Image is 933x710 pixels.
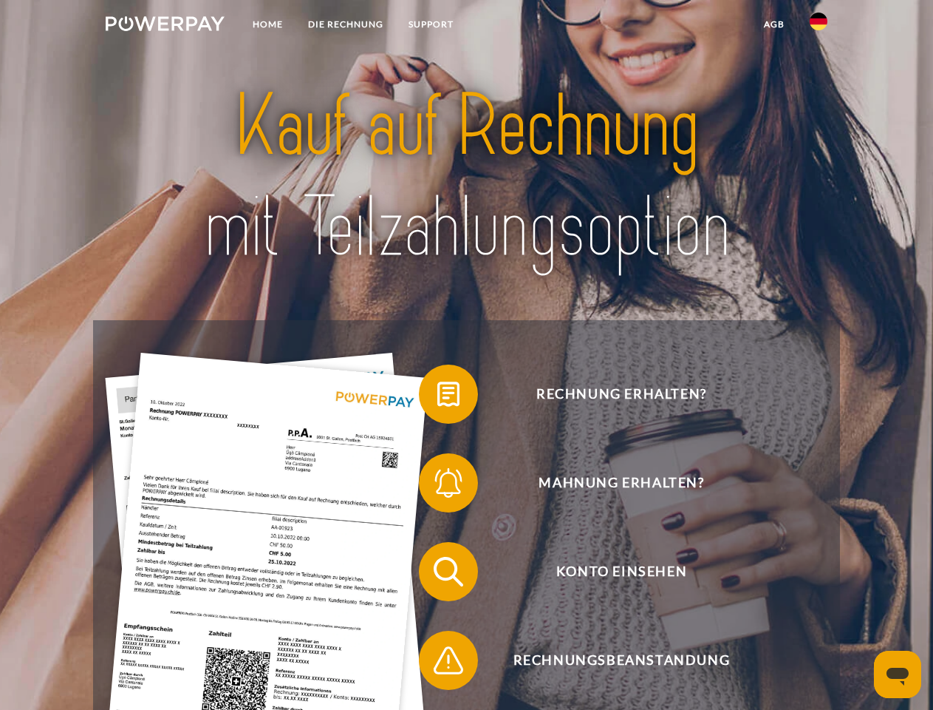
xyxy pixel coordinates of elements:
img: qb_bill.svg [430,376,467,413]
a: agb [751,11,797,38]
img: qb_warning.svg [430,642,467,679]
button: Rechnungsbeanstandung [419,631,803,690]
img: qb_search.svg [430,553,467,590]
span: Konto einsehen [440,542,802,601]
button: Rechnung erhalten? [419,365,803,424]
a: Home [240,11,295,38]
iframe: Schaltfläche zum Öffnen des Messaging-Fensters [874,651,921,698]
a: DIE RECHNUNG [295,11,396,38]
img: qb_bell.svg [430,464,467,501]
button: Mahnung erhalten? [419,453,803,513]
button: Konto einsehen [419,542,803,601]
span: Mahnung erhalten? [440,453,802,513]
span: Rechnungsbeanstandung [440,631,802,690]
a: SUPPORT [396,11,466,38]
img: title-powerpay_de.svg [141,71,792,283]
img: logo-powerpay-white.svg [106,16,225,31]
img: de [810,13,827,30]
span: Rechnung erhalten? [440,365,802,424]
